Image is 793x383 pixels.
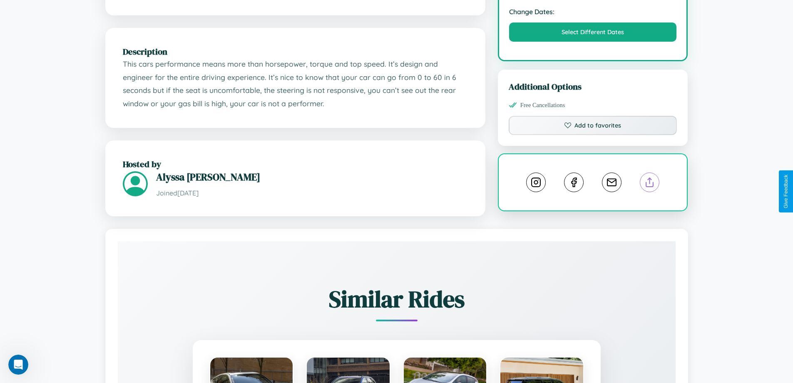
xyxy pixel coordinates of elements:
div: Give Feedback [783,175,789,208]
h3: Alyssa [PERSON_NAME] [156,170,468,184]
strong: Change Dates: [509,8,677,16]
h2: Description [123,45,468,58]
h2: Similar Rides [147,283,646,315]
button: Add to favorites [509,116,677,135]
span: Free Cancellations [520,102,565,109]
button: Select Different Dates [509,23,677,42]
iframe: Intercom live chat [8,355,28,375]
p: This cars performance means more than horsepower, torque and top speed. It’s design and engineer ... [123,58,468,110]
p: Joined [DATE] [156,187,468,199]
h2: Hosted by [123,158,468,170]
h3: Additional Options [509,80,677,93]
